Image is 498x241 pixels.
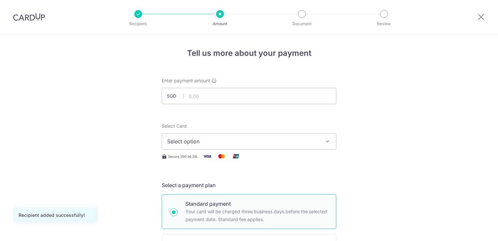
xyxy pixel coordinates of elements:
[215,152,228,160] img: Mastercard
[167,137,319,145] span: Select option
[162,123,187,129] span: translation missing: en.payables.payment_networks.credit_card.summary.labels.select_card
[162,88,336,104] input: 0.00
[168,154,198,159] span: Secure 256-bit SSL
[162,77,210,84] span: Enter payment amount
[196,21,244,27] p: Amount
[229,152,242,160] img: Union Pay
[162,47,336,59] h4: Tell us more about your payment
[162,181,336,189] h5: Select a payment plan
[185,208,328,223] p: Your card will be charged three business days before the selected payment date. Standard fee appl...
[185,200,328,208] p: Standard payment
[167,93,184,99] span: SGD
[19,212,91,218] div: Recipient added successfully!
[114,21,162,27] p: Recipient
[278,21,326,27] p: Document
[201,152,214,160] img: Visa
[360,21,408,27] p: Review
[162,133,336,150] button: Select option
[13,13,45,21] img: CardUp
